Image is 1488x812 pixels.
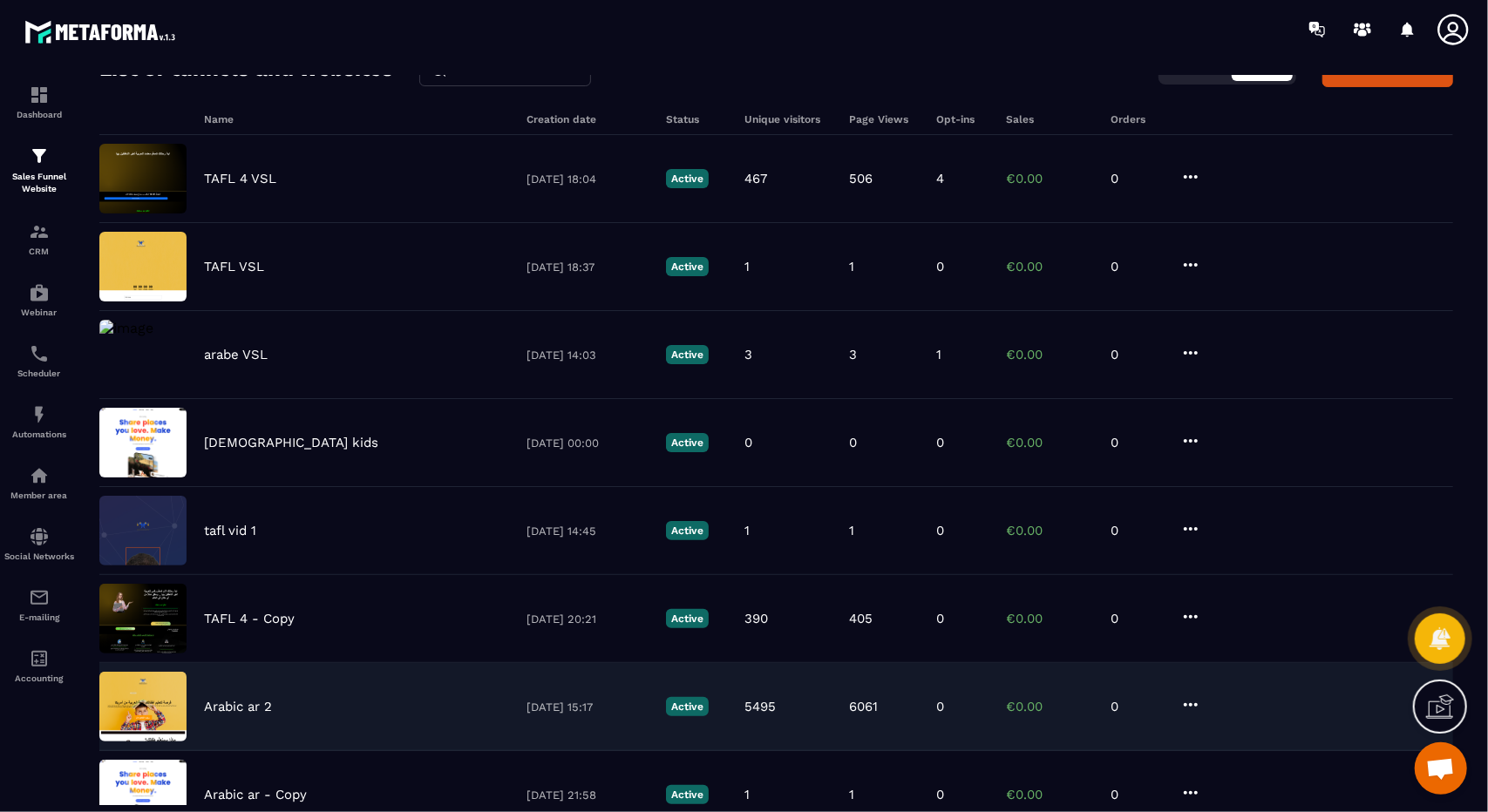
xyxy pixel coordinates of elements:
a: formationformationDashboard [4,71,74,132]
p: 1 [744,523,750,538]
p: 0 [1111,787,1163,802]
img: automations [29,404,50,425]
p: [DATE] 15:17 [527,700,649,714]
p: Active [666,697,709,716]
p: Active [666,785,709,804]
p: €0.00 [1006,171,1093,186]
p: 1 [744,787,750,802]
p: €0.00 [1006,611,1093,626]
p: [DATE] 21:58 [527,788,649,802]
p: 405 [849,611,873,626]
p: €0.00 [1006,699,1093,714]
a: emailemailE-mailing [4,574,74,635]
p: 0 [1111,699,1163,714]
p: €0.00 [1006,435,1093,450]
p: 390 [744,611,768,626]
p: Arabic ar 2 [204,699,272,714]
p: Active [666,257,709,276]
p: Sales Funnel Website [4,171,74,195]
p: Active [666,169,709,188]
p: 1 [849,523,854,538]
p: Active [666,521,709,540]
h6: Opt-ins [936,113,989,125]
a: formationformationSales Funnel Website [4,132,74,208]
p: 1 [849,259,854,274]
img: accountant [29,648,50,669]
p: Social Networks [4,551,74,561]
p: 0 [936,787,944,802]
a: schedulerschedulerScheduler [4,330,74,391]
p: Active [666,433,709,452]
p: [DATE] 18:04 [527,173,649,186]
a: accountantaccountantAccounting [4,635,74,696]
a: social-networksocial-networkSocial Networks [4,513,74,574]
h6: Page Views [849,113,919,125]
p: Automations [4,430,74,439]
h6: Name [204,113,509,125]
h6: Orders [1111,113,1163,125]
p: [DATE] 18:37 [527,261,649,274]
img: logo [24,16,181,48]
p: 0 [1111,435,1163,450]
p: 0 [936,259,944,274]
img: formation [29,145,50,166]
p: [DATE] 14:45 [527,524,649,538]
p: 0 [1111,259,1163,274]
p: 1 [849,787,854,802]
p: 0 [744,435,752,450]
p: 1 [936,347,941,362]
p: Webinar [4,308,74,317]
p: €0.00 [1006,259,1093,274]
p: 6061 [849,699,878,714]
p: CRM [4,247,74,256]
img: formation [29,221,50,242]
p: arabe VSL [204,347,268,362]
p: 0 [936,611,944,626]
p: €0.00 [1006,787,1093,802]
img: image [99,232,187,301]
p: TAFL VSL [204,259,264,274]
p: [DATE] 14:03 [527,348,649,362]
p: 5495 [744,699,776,714]
p: TAFL 4 - Copy [204,611,295,626]
p: Active [666,345,709,364]
p: 0 [1111,347,1163,362]
p: 467 [744,171,767,186]
p: Dashboard [4,110,74,119]
a: automationsautomationsMember area [4,452,74,513]
img: image [99,320,153,336]
img: image [99,144,187,213]
a: automationsautomationsAutomations [4,391,74,452]
img: scheduler [29,343,50,364]
img: social-network [29,526,50,547]
img: image [99,408,187,477]
p: €0.00 [1006,347,1093,362]
p: 3 [849,347,857,362]
div: Ouvrir le chat [1415,742,1467,795]
p: 1 [744,259,750,274]
p: Member area [4,491,74,500]
p: 506 [849,171,873,186]
p: Accounting [4,673,74,683]
p: 0 [849,435,857,450]
a: formationformationCRM [4,208,74,269]
img: formation [29,85,50,105]
h6: Status [666,113,727,125]
p: E-mailing [4,612,74,622]
p: [DATE] 20:21 [527,612,649,626]
p: Active [666,609,709,628]
img: email [29,587,50,608]
p: [DATE] 00:00 [527,436,649,450]
p: Arabic ar - Copy [204,787,307,802]
p: 0 [936,523,944,538]
p: €0.00 [1006,523,1093,538]
p: 4 [936,171,944,186]
img: image [99,672,187,741]
p: [DEMOGRAPHIC_DATA] kids [204,435,378,450]
img: image [99,584,187,653]
h6: Unique visitors [744,113,832,125]
img: automations [29,282,50,303]
p: 0 [1111,171,1163,186]
p: TAFL 4 VSL [204,171,276,186]
img: image [99,496,187,565]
